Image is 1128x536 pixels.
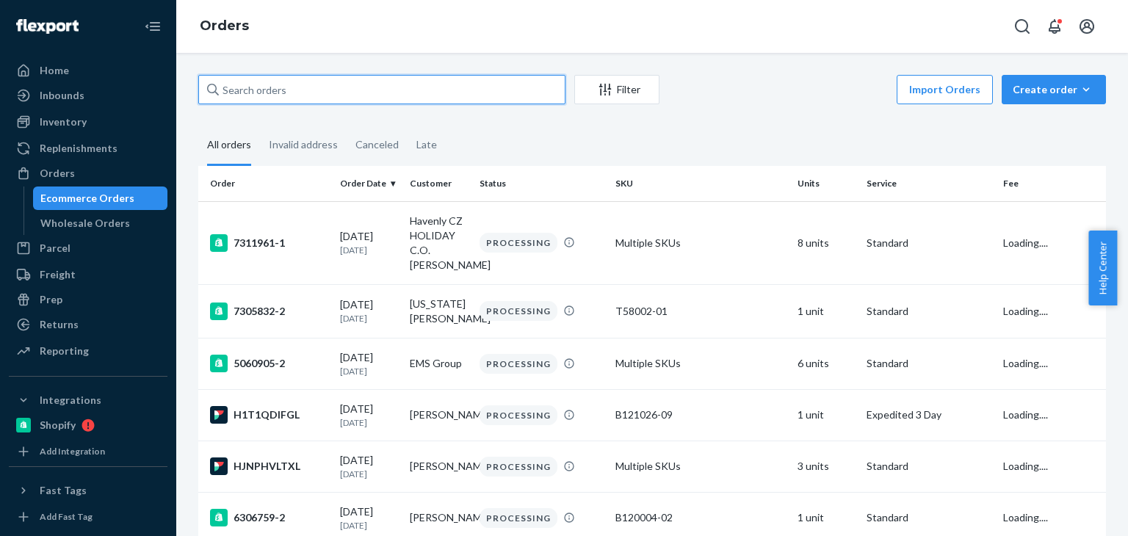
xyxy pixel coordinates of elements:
a: Replenishments [9,137,167,160]
div: 7311961-1 [210,234,328,252]
td: EMS Group [404,338,474,389]
button: Filter [574,75,659,104]
div: Orders [40,166,75,181]
td: [PERSON_NAME] [404,441,474,492]
button: Open Search Box [1008,12,1037,41]
td: Multiple SKUs [610,338,791,389]
a: Orders [9,162,167,185]
div: PROCESSING [480,405,557,425]
th: Order Date [334,166,404,201]
div: PROCESSING [480,301,557,321]
div: B121026-09 [615,408,785,422]
th: SKU [610,166,791,201]
a: Inventory [9,110,167,134]
td: Loading.... [997,389,1106,441]
td: Multiple SKUs [610,441,791,492]
a: Reporting [9,339,167,363]
div: [DATE] [340,402,398,429]
a: Home [9,59,167,82]
div: Returns [40,317,79,332]
a: Parcel [9,236,167,260]
div: Reporting [40,344,89,358]
td: 3 units [792,441,861,492]
div: Invalid address [269,126,338,164]
div: PROCESSING [480,457,557,477]
div: [DATE] [340,504,398,532]
div: Parcel [40,241,70,256]
p: Standard [867,459,991,474]
ol: breadcrumbs [188,5,261,48]
div: 7305832-2 [210,303,328,320]
a: Shopify [9,413,167,437]
td: 1 unit [792,389,861,441]
div: Fast Tags [40,483,87,498]
button: Help Center [1088,231,1117,305]
img: Flexport logo [16,19,79,34]
button: Fast Tags [9,479,167,502]
div: Freight [40,267,76,282]
div: Replenishments [40,141,117,156]
th: Status [474,166,610,201]
th: Service [861,166,997,201]
p: [DATE] [340,365,398,377]
div: HJNPHVLTXL [210,457,328,475]
td: Loading.... [997,201,1106,284]
a: Freight [9,263,167,286]
button: Close Navigation [138,12,167,41]
p: [DATE] [340,468,398,480]
div: Late [416,126,437,164]
div: Canceled [355,126,399,164]
div: [DATE] [340,453,398,480]
p: [DATE] [340,244,398,256]
div: Ecommerce Orders [40,191,134,206]
div: Wholesale Orders [40,216,130,231]
a: Wholesale Orders [33,211,168,235]
div: PROCESSING [480,508,557,528]
a: Add Fast Tag [9,508,167,526]
td: 8 units [792,201,861,284]
div: Shopify [40,418,76,432]
button: Import Orders [897,75,993,104]
td: Multiple SKUs [610,201,791,284]
p: Standard [867,236,991,250]
th: Fee [997,166,1106,201]
a: Add Integration [9,443,167,460]
a: Returns [9,313,167,336]
p: Expedited 3 Day [867,408,991,422]
div: B120004-02 [615,510,785,525]
p: [DATE] [340,312,398,325]
button: Open notifications [1040,12,1069,41]
a: Ecommerce Orders [33,186,168,210]
td: [PERSON_NAME] [404,389,474,441]
td: [US_STATE][PERSON_NAME] [404,284,474,338]
div: 5060905-2 [210,355,328,372]
div: [DATE] [340,350,398,377]
a: Orders [200,18,249,34]
a: Inbounds [9,84,167,107]
td: 6 units [792,338,861,389]
div: Add Fast Tag [40,510,93,523]
div: Add Integration [40,445,105,457]
p: Standard [867,356,991,371]
div: PROCESSING [480,233,557,253]
div: Inbounds [40,88,84,103]
th: Order [198,166,334,201]
div: Filter [575,82,659,97]
div: Inventory [40,115,87,129]
div: All orders [207,126,251,166]
div: 6306759-2 [210,509,328,526]
div: [DATE] [340,229,398,256]
a: Prep [9,288,167,311]
div: Integrations [40,393,101,408]
p: [DATE] [340,519,398,532]
td: Loading.... [997,441,1106,492]
td: Loading.... [997,284,1106,338]
div: Create order [1013,82,1095,97]
button: Create order [1002,75,1106,104]
button: Open account menu [1072,12,1102,41]
div: PROCESSING [480,354,557,374]
td: Havenly CZ HOLIDAY C.O. [PERSON_NAME] [404,201,474,284]
button: Integrations [9,388,167,412]
div: Customer [410,177,468,189]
